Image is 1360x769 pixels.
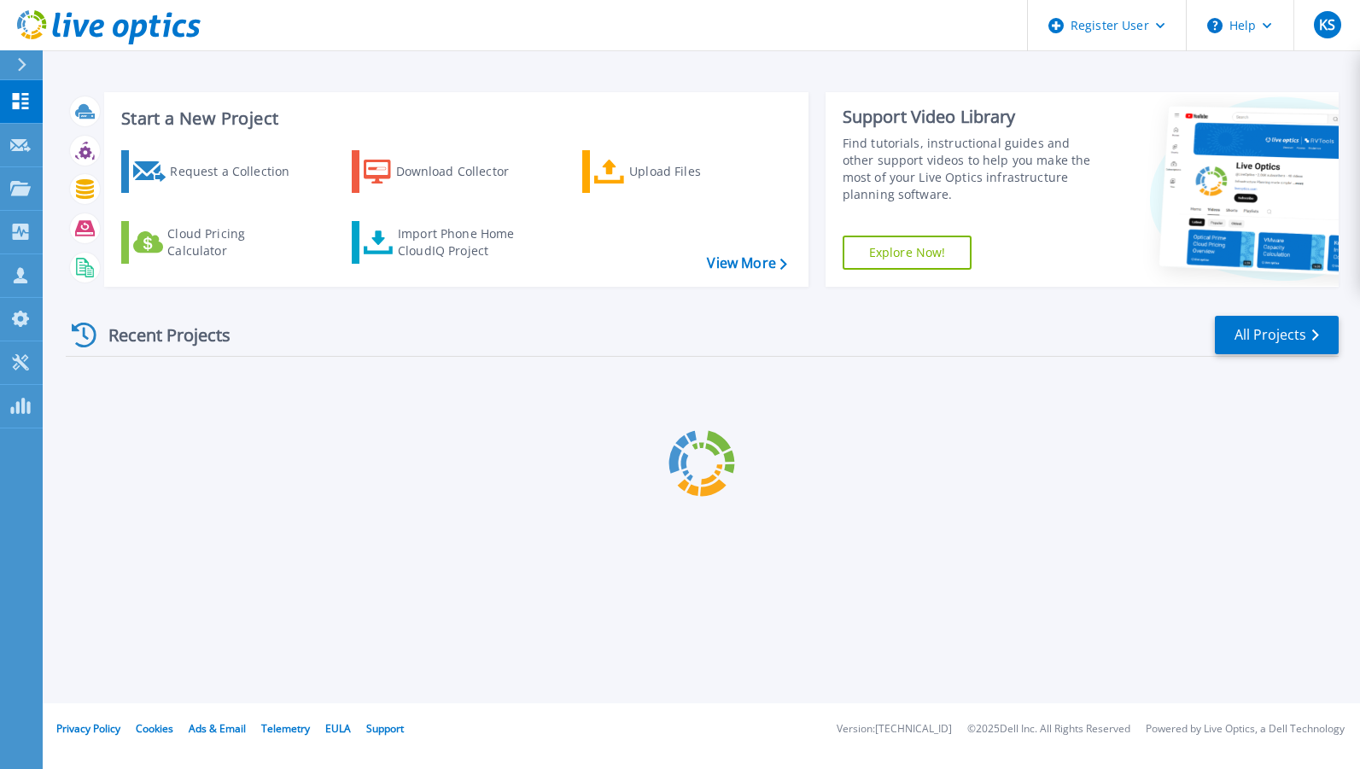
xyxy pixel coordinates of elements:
[170,154,306,189] div: Request a Collection
[629,154,766,189] div: Upload Files
[396,154,533,189] div: Download Collector
[843,236,972,270] a: Explore Now!
[325,721,351,736] a: EULA
[261,721,310,736] a: Telemetry
[843,135,1101,203] div: Find tutorials, instructional guides and other support videos to help you make the most of your L...
[398,225,531,259] div: Import Phone Home CloudIQ Project
[837,724,952,735] li: Version: [TECHNICAL_ID]
[121,221,312,264] a: Cloud Pricing Calculator
[1146,724,1345,735] li: Powered by Live Optics, a Dell Technology
[1319,18,1335,32] span: KS
[843,106,1101,128] div: Support Video Library
[121,150,312,193] a: Request a Collection
[352,150,542,193] a: Download Collector
[967,724,1130,735] li: © 2025 Dell Inc. All Rights Reserved
[707,255,786,271] a: View More
[167,225,304,259] div: Cloud Pricing Calculator
[136,721,173,736] a: Cookies
[366,721,404,736] a: Support
[121,109,786,128] h3: Start a New Project
[1215,316,1339,354] a: All Projects
[66,314,254,356] div: Recent Projects
[189,721,246,736] a: Ads & Email
[582,150,773,193] a: Upload Files
[56,721,120,736] a: Privacy Policy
